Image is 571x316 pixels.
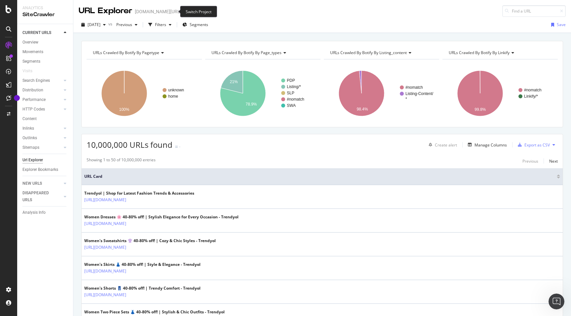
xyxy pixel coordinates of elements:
[22,144,39,151] div: Sitemaps
[87,139,172,150] span: 10,000,000 URLs found
[84,197,126,203] a: [URL][DOMAIN_NAME]
[357,107,368,111] text: 98.4%
[324,65,439,122] svg: A chart.
[330,50,407,55] span: URLs Crawled By Botify By listing_content
[22,29,51,36] div: CURRENT URLS
[22,96,46,103] div: Performance
[22,39,38,46] div: Overview
[22,106,62,113] a: HTTP Codes
[84,190,194,196] div: Trendyol | Shop for Latest Fashion Trends & Accessories
[22,96,62,103] a: Performance
[22,125,34,132] div: Inlinks
[146,19,174,30] button: Filters
[22,29,62,36] a: CURRENT URLS
[84,262,201,268] div: Women's Skirts 👗 40-80% off! | Style & Elegance - Trendyol
[22,209,68,216] a: Analysis Info
[190,22,208,27] span: Segments
[22,157,43,164] div: Url Explorer
[22,11,68,18] div: SiteCrawler
[22,87,62,94] a: Distribution
[22,190,56,204] div: DISAPPEARED URLS
[405,91,434,96] text: Listing-Content/
[22,166,68,173] a: Explorer Bookmarks
[549,294,564,309] iframe: Intercom live chat
[22,58,40,65] div: Segments
[22,135,62,142] a: Outlinks
[22,48,43,55] div: Movements
[442,65,558,122] svg: A chart.
[119,107,130,112] text: 100%
[92,47,196,58] h4: URLs Crawled By Botify By pagetype
[84,268,126,274] a: [URL][DOMAIN_NAME]
[211,50,282,55] span: URLs Crawled By Botify By page_types
[329,47,433,58] h4: URLs Crawled By Botify By listing_content
[84,220,126,227] a: [URL][DOMAIN_NAME]
[522,157,538,165] button: Previous
[435,142,457,148] div: Create alert
[22,77,50,84] div: Search Engines
[14,95,20,101] div: Tooltip anchor
[22,125,62,132] a: Inlinks
[84,244,126,251] a: [URL][DOMAIN_NAME]
[22,135,37,142] div: Outlinks
[180,6,217,17] div: Switch Project
[135,8,181,15] div: [DOMAIN_NAME][URL]
[524,94,538,99] text: Linkify/*
[524,88,542,92] text: #nomatch
[447,47,552,58] h4: URLs Crawled By Botify By linkify
[155,22,166,27] div: Filters
[180,19,211,30] button: Segments
[475,142,507,148] div: Manage Columns
[22,180,42,187] div: NEW URLS
[465,141,507,149] button: Manage Columns
[93,50,159,55] span: URLs Crawled By Botify By pagetype
[79,5,132,16] div: URL Explorer
[84,174,555,179] span: URL Card
[522,158,538,164] div: Previous
[287,91,294,95] text: SLP
[557,22,566,27] div: Save
[87,157,156,165] div: Showing 1 to 50 of 10,000,000 entries
[502,5,566,17] input: Find a URL
[22,87,43,94] div: Distribution
[549,19,566,30] button: Save
[179,144,180,149] div: -
[22,115,37,122] div: Content
[287,78,295,83] text: PDP
[84,292,126,298] a: [URL][DOMAIN_NAME]
[205,65,321,122] svg: A chart.
[475,107,486,112] text: 99.8%
[114,19,140,30] button: Previous
[175,146,178,148] img: Equal
[515,140,550,150] button: Export as CSV
[22,157,68,164] a: Url Explorer
[287,103,296,108] text: SWA
[22,58,68,65] a: Segments
[549,157,558,165] button: Next
[22,39,68,46] a: Overview
[22,48,68,55] a: Movements
[210,47,315,58] h4: URLs Crawled By Botify By page_types
[84,285,201,291] div: Women's Shorts 👖 40-80% off! | Trendy Comfort - Trendyol
[168,88,184,92] text: unknown
[22,180,62,187] a: NEW URLS
[22,68,39,75] a: Visits
[524,142,550,148] div: Export as CSV
[22,68,32,75] div: Visits
[168,94,178,99] text: home
[549,158,558,164] div: Next
[449,50,510,55] span: URLs Crawled By Botify By linkify
[84,214,239,220] div: Women Dresses 🌸 40-80% off! | Stylish Elegance for Every Occasion - Trendyol
[22,144,62,151] a: Sitemaps
[22,190,62,204] a: DISAPPEARED URLS
[22,209,46,216] div: Analysis Info
[22,5,68,11] div: Analytics
[405,85,423,90] text: #nomatch
[246,102,257,107] text: 78.9%
[287,97,304,102] text: #nomatch
[87,65,202,122] svg: A chart.
[287,84,301,89] text: Listing/*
